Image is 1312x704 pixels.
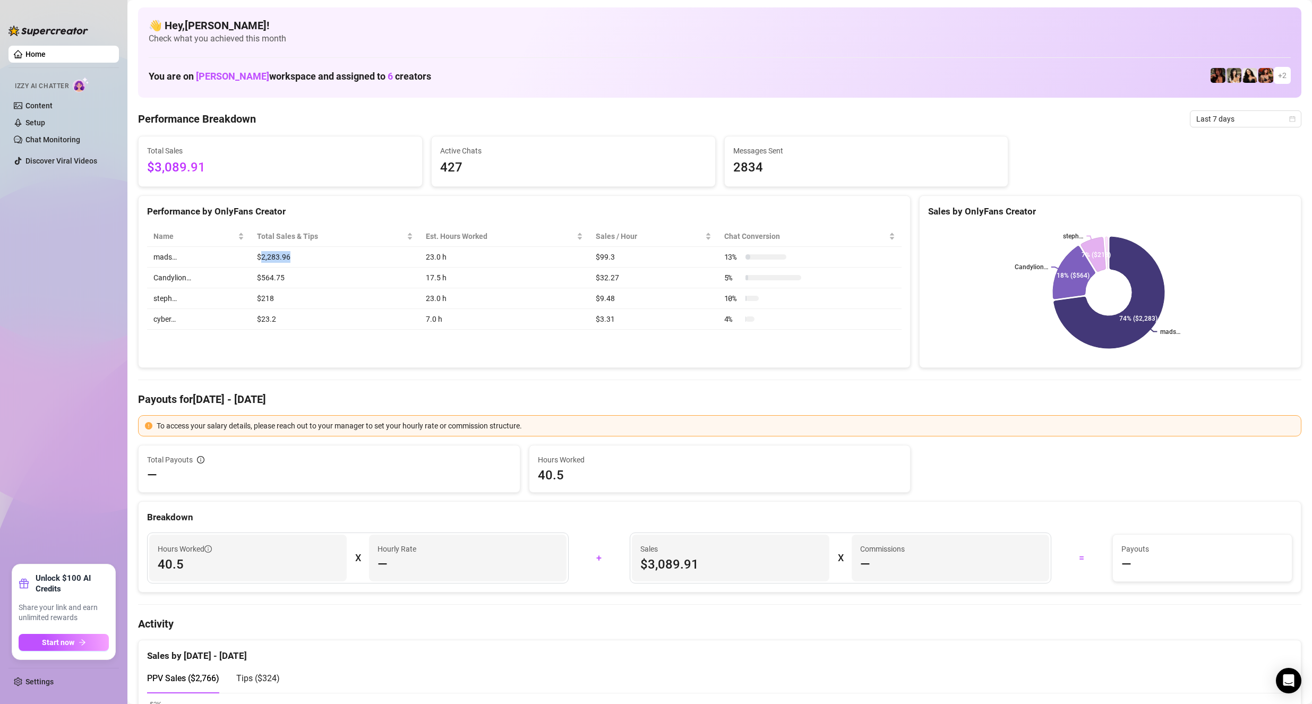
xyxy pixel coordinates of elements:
th: Sales / Hour [589,226,718,247]
span: 13 % [724,251,741,263]
div: Breakdown [147,510,1292,525]
span: 40.5 [538,467,902,484]
span: Sales / Hour [596,230,703,242]
a: Setup [25,118,45,127]
a: Discover Viral Videos [25,157,97,165]
text: steph… [1064,233,1084,240]
img: logo-BBDzfeDw.svg [8,25,88,36]
td: $9.48 [589,288,718,309]
div: Performance by OnlyFans Creator [147,204,902,219]
td: Candylion… [147,268,251,288]
span: arrow-right [79,639,86,646]
span: exclamation-circle [145,422,152,430]
span: Hours Worked [538,454,902,466]
span: info-circle [197,456,204,463]
a: Settings [25,677,54,686]
span: — [147,467,157,484]
span: 5 % [724,272,741,284]
td: $23.2 [251,309,419,330]
span: Payouts [1121,543,1284,555]
td: $99.3 [589,247,718,268]
img: Oxillery [1258,68,1273,83]
td: steph… [147,288,251,309]
span: Share your link and earn unlimited rewards [19,603,109,623]
span: Start now [42,638,74,647]
td: 7.0 h [419,309,589,330]
text: Candylion… [1015,263,1048,271]
article: Commissions [860,543,905,555]
div: = [1058,550,1106,566]
img: Candylion [1227,68,1241,83]
h4: Payouts for [DATE] - [DATE] [138,392,1301,407]
div: To access your salary details, please reach out to your manager to set your hourly rate or commis... [157,420,1294,432]
span: Messages Sent [733,145,1000,157]
td: $218 [251,288,419,309]
span: Check what you achieved this month [149,33,1291,45]
td: $2,283.96 [251,247,419,268]
text: mads… [1161,328,1181,336]
span: 4 % [724,313,741,325]
span: PPV Sales ( $2,766 ) [147,673,219,683]
td: mads… [147,247,251,268]
span: 40.5 [158,556,338,573]
a: Chat Monitoring [25,135,80,144]
div: + [575,550,623,566]
span: Sales [640,543,821,555]
a: Content [25,101,53,110]
span: 10 % [724,293,741,304]
th: Chat Conversion [718,226,902,247]
td: cyber… [147,309,251,330]
span: Chat Conversion [724,230,887,242]
span: Total Sales [147,145,414,157]
td: $3.31 [589,309,718,330]
div: Open Intercom Messenger [1276,668,1301,693]
h4: Performance Breakdown [138,111,256,126]
span: Tips ( $324 ) [236,673,280,683]
td: $564.75 [251,268,419,288]
img: AI Chatter [73,77,89,92]
span: gift [19,578,29,589]
span: $3,089.91 [640,556,821,573]
div: Sales by [DATE] - [DATE] [147,640,1292,663]
div: Sales by OnlyFans Creator [928,204,1292,219]
span: 6 [388,71,393,82]
span: — [860,556,870,573]
button: Start nowarrow-right [19,634,109,651]
span: calendar [1289,116,1296,122]
td: $32.27 [589,268,718,288]
h4: Activity [138,616,1301,631]
h1: You are on workspace and assigned to creators [149,71,431,82]
td: 23.0 h [419,247,589,268]
span: [PERSON_NAME] [196,71,269,82]
span: Izzy AI Chatter [15,81,68,91]
span: Hours Worked [158,543,212,555]
h4: 👋 Hey, [PERSON_NAME] ! [149,18,1291,33]
div: X [355,550,361,566]
span: info-circle [204,545,212,553]
th: Name [147,226,251,247]
span: Total Sales & Tips [257,230,405,242]
span: Last 7 days [1196,111,1295,127]
div: X [838,550,843,566]
span: 2834 [733,158,1000,178]
span: Name [153,230,236,242]
article: Hourly Rate [378,543,416,555]
span: 427 [440,158,707,178]
a: Home [25,50,46,58]
span: $3,089.91 [147,158,414,178]
span: Total Payouts [147,454,193,466]
span: + 2 [1278,70,1287,81]
th: Total Sales & Tips [251,226,419,247]
img: steph [1211,68,1225,83]
div: Est. Hours Worked [426,230,574,242]
span: — [378,556,388,573]
strong: Unlock $100 AI Credits [36,573,109,594]
td: 17.5 h [419,268,589,288]
img: mads [1242,68,1257,83]
td: 23.0 h [419,288,589,309]
span: Active Chats [440,145,707,157]
span: — [1121,556,1131,573]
